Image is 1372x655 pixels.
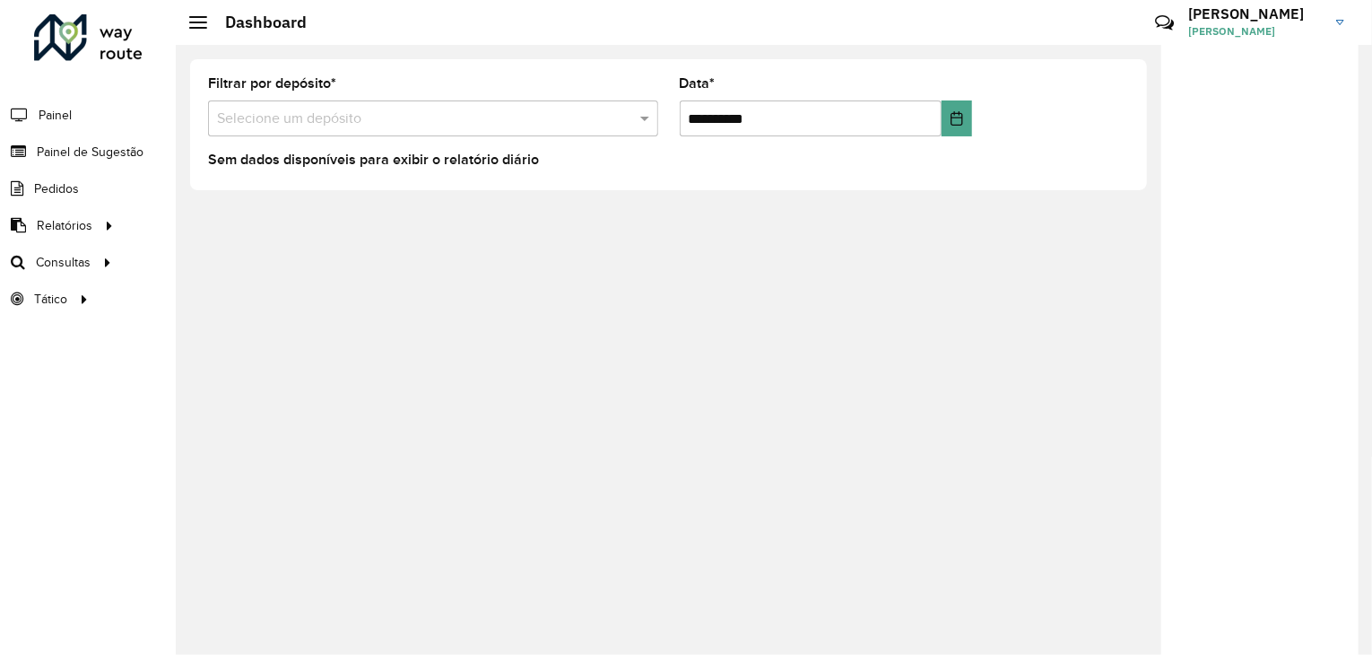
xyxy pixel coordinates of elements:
[1188,5,1323,22] h3: [PERSON_NAME]
[208,73,336,94] label: Filtrar por depósito
[207,13,307,32] h2: Dashboard
[1145,4,1184,42] a: Contato Rápido
[34,179,79,198] span: Pedidos
[680,73,716,94] label: Data
[36,253,91,272] span: Consultas
[37,143,143,162] span: Painel de Sugestão
[39,106,72,125] span: Painel
[942,100,972,136] button: Choose Date
[208,149,539,170] label: Sem dados disponíveis para exibir o relatório diário
[1188,23,1323,39] span: [PERSON_NAME]
[37,216,92,235] span: Relatórios
[34,290,67,309] span: Tático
